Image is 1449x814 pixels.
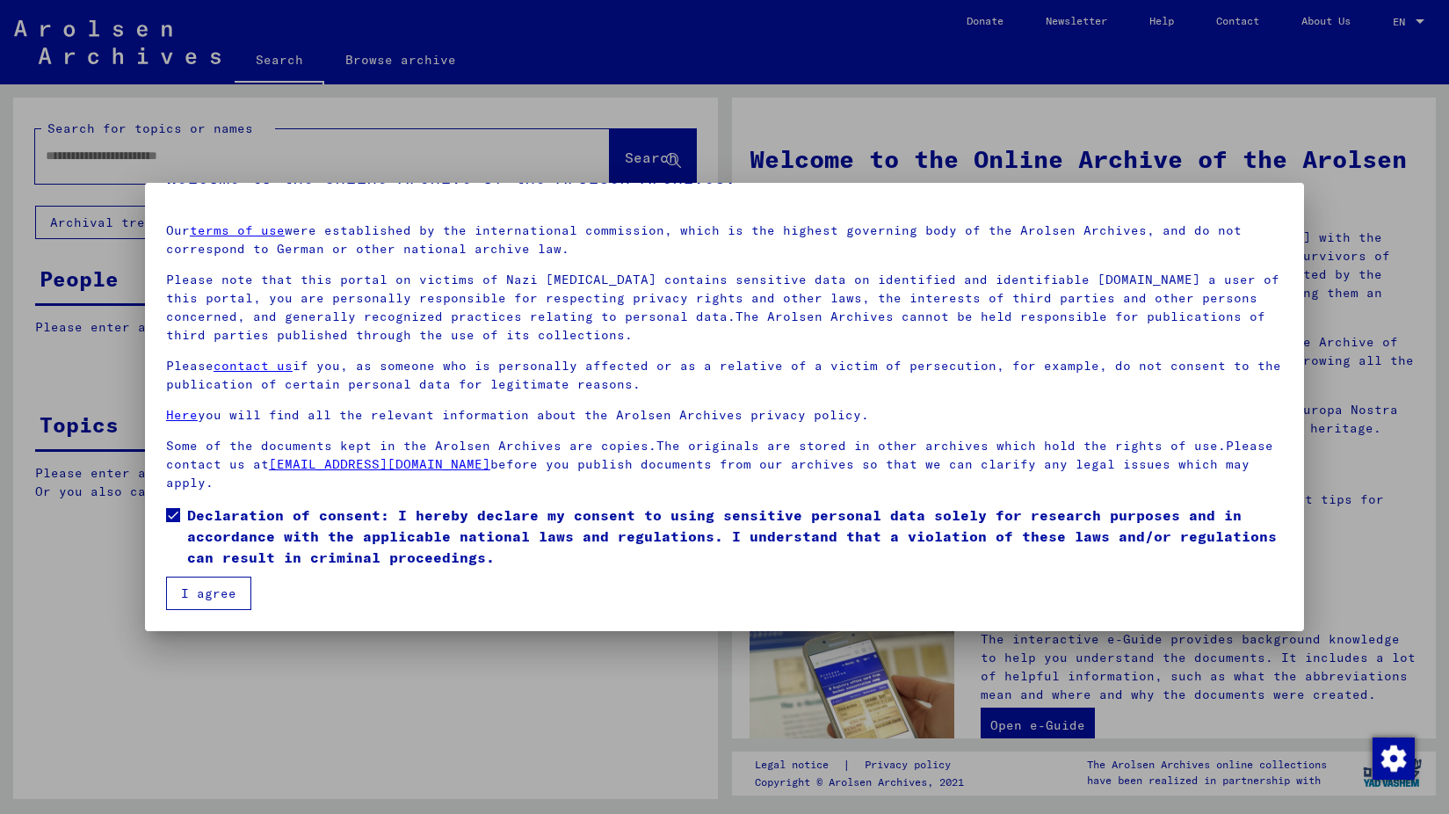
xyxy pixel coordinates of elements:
[166,407,198,423] a: Here
[166,577,251,610] button: I agree
[166,437,1283,492] p: Some of the documents kept in the Arolsen Archives are copies.The originals are stored in other a...
[214,358,293,374] a: contact us
[1373,738,1415,780] img: Change consent
[166,222,1283,258] p: Our were established by the international commission, which is the highest governing body of the ...
[166,271,1283,345] p: Please note that this portal on victims of Nazi [MEDICAL_DATA] contains sensitive data on identif...
[190,222,285,238] a: terms of use
[166,357,1283,394] p: Please if you, as someone who is personally affected or as a relative of a victim of persecution,...
[166,406,1283,425] p: you will find all the relevant information about the Arolsen Archives privacy policy.
[269,456,490,472] a: [EMAIL_ADDRESS][DOMAIN_NAME]
[187,505,1283,568] span: Declaration of consent: I hereby declare my consent to using sensitive personal data solely for r...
